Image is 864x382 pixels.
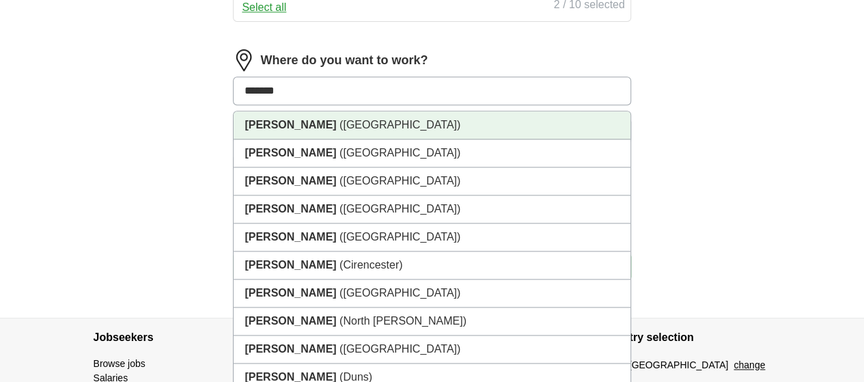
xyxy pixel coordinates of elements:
strong: [PERSON_NAME] [245,119,336,131]
strong: [PERSON_NAME] [245,203,336,215]
span: ([GEOGRAPHIC_DATA]) [339,203,460,215]
span: (North [PERSON_NAME]) [339,315,466,327]
strong: [PERSON_NAME] [245,147,336,159]
span: ([GEOGRAPHIC_DATA]) [339,231,460,243]
span: [GEOGRAPHIC_DATA] [629,358,729,372]
span: ([GEOGRAPHIC_DATA]) [339,343,460,355]
span: ([GEOGRAPHIC_DATA]) [339,147,460,159]
strong: [PERSON_NAME] [245,231,336,243]
span: (Cirencester) [339,259,402,271]
span: ([GEOGRAPHIC_DATA]) [339,175,460,187]
a: Browse jobs [94,358,145,369]
button: change [734,358,765,372]
label: Where do you want to work? [260,51,428,70]
span: ([GEOGRAPHIC_DATA]) [339,119,460,131]
h4: Country selection [602,318,771,357]
strong: [PERSON_NAME] [245,315,336,327]
strong: [PERSON_NAME] [245,343,336,355]
strong: [PERSON_NAME] [245,287,336,299]
strong: [PERSON_NAME] [245,175,336,187]
img: location.png [233,49,255,71]
span: ([GEOGRAPHIC_DATA]) [339,287,460,299]
strong: [PERSON_NAME] [245,259,336,271]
